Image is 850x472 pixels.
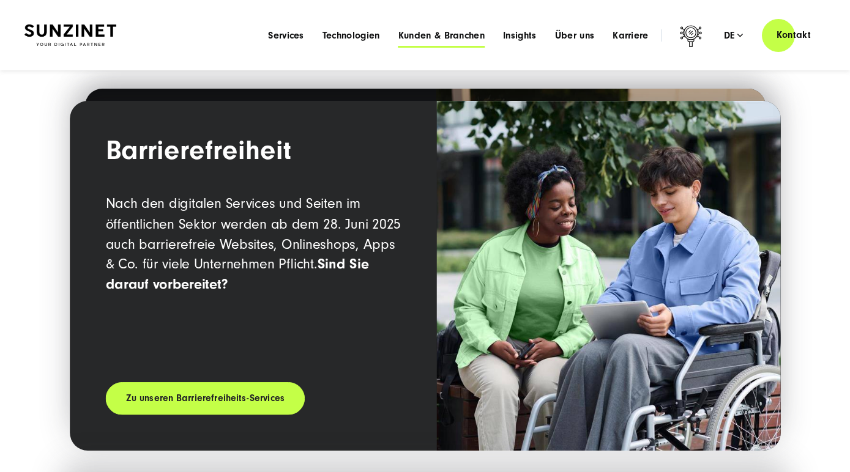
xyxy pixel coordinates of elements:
[555,29,595,42] a: Über uns
[105,194,400,294] p: Nach den digitalen Services und Seiten im öffentlichen Sektor werden ab dem 28. Juni 2025 auch ba...
[724,29,744,42] div: de
[105,256,368,292] strong: Sind Sie darauf vorbereitet?
[268,29,304,42] a: Services
[398,29,485,42] a: Kunden & Branchen
[436,101,780,451] img: Symbolbild für "Digitale Barrierefreiheit": Eine junge Frau mit lockigem Haar und einer bunten Ha...
[322,29,380,42] a: Technologien
[503,29,537,42] a: Insights
[613,29,649,42] a: Karriere
[105,136,400,170] h2: Barrierefreiheit
[105,382,304,415] a: Zu unseren Barrierefreiheits-Services
[24,24,116,46] img: SUNZINET Full Service Digital Agentur
[762,18,826,53] a: Kontakt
